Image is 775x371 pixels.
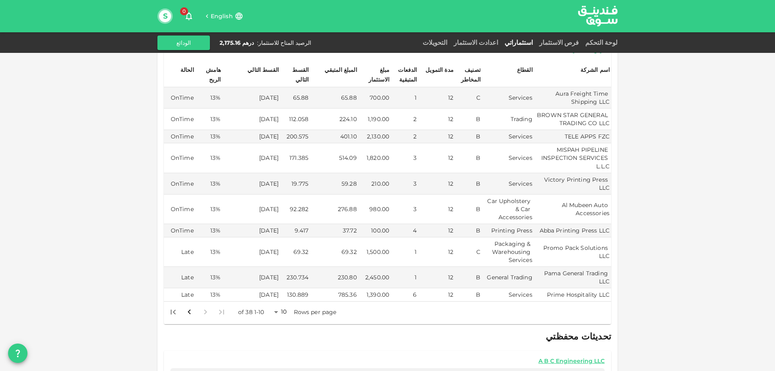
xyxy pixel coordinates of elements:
td: 12 [419,109,455,130]
td: MISPAH PIPELINE INSPECTION SERVICES L.L.C [534,143,611,173]
td: [DATE] [222,109,280,130]
td: [DATE] [222,267,280,288]
td: [DATE] [222,195,280,224]
div: القسط التالي [281,65,309,84]
td: BROWN STAR GENERAL TRADING CO LLC [534,109,611,130]
td: 785.36 [310,288,358,302]
a: استثماراتي [501,39,536,46]
td: Late [164,237,195,267]
td: B [455,288,482,302]
td: 13% [195,224,222,237]
td: 980.00 [358,195,391,224]
div: مدة التمويل [425,65,454,75]
td: Abba Printing Press LLC [534,224,611,237]
td: B [455,224,482,237]
td: OnTime [164,195,195,224]
td: Al Mubeen Auto Accessories [534,195,611,224]
td: 12 [419,288,455,302]
td: [DATE] [222,130,280,143]
td: 1,820.00 [358,143,391,173]
td: 13% [195,195,222,224]
div: القطاع [513,65,533,75]
td: 59.28 [310,173,358,195]
td: 92.282 [280,195,310,224]
span: 0 [180,7,188,15]
td: 3 [391,173,418,195]
a: التحويلات [419,39,450,46]
td: 13% [195,267,222,288]
td: Trading [482,109,534,130]
div: تصنيف المخاطر [456,65,481,84]
td: Printing Press [482,224,534,237]
td: Services [482,130,534,143]
td: General Trading [482,267,534,288]
td: 1 [391,237,418,267]
td: OnTime [164,87,195,109]
td: 12 [419,173,455,195]
td: [DATE] [222,87,280,109]
button: الودائع [157,36,210,50]
td: 171.385 [280,143,310,173]
td: 2 [391,109,418,130]
td: Pama General Trading LLC [534,267,611,288]
td: B [455,109,482,130]
td: 2,450.00 [358,267,391,288]
td: C [455,237,482,267]
td: 12 [419,87,455,109]
td: Car Upholstery & Car Accessories [482,195,534,224]
td: 112.058 [280,109,310,130]
a: لوحة التحكم [582,39,618,46]
button: Go to next page [181,304,197,320]
td: 3 [391,195,418,224]
div: الحالة [174,65,194,75]
td: OnTime [164,173,195,195]
td: 13% [195,237,222,267]
td: 230.80 [310,267,358,288]
td: 37.72 [310,224,358,237]
td: 9.417 [280,224,310,237]
td: [DATE] [222,288,280,302]
td: 6 [391,288,418,302]
td: 230.734 [280,267,310,288]
div: اسم الشركة [580,65,610,75]
td: B [455,143,482,173]
div: القسط التالي [247,65,279,75]
a: فرص الاستثمار [536,39,582,46]
button: question [8,344,27,363]
td: Victory Printing Press LLC [534,173,611,195]
td: B [455,267,482,288]
td: 1,190.00 [358,109,391,130]
td: 1,390.00 [358,288,391,302]
td: Prime Hospitality LLC [534,288,611,302]
td: OnTime [164,224,195,237]
td: B [455,130,482,143]
td: 69.32 [280,237,310,267]
td: [DATE] [222,173,280,195]
td: OnTime [164,143,195,173]
p: Rows per page [294,308,337,316]
td: 65.88 [310,87,358,109]
td: 13% [195,173,222,195]
td: 12 [419,237,455,267]
td: 276.88 [310,195,358,224]
button: Go to last page [165,304,181,320]
button: S [159,10,171,22]
td: Services [482,143,534,173]
td: 130.889 [280,288,310,302]
td: 224.10 [310,109,358,130]
td: Late [164,288,195,302]
td: 2,130.00 [358,130,391,143]
td: 12 [419,130,455,143]
td: OnTime [164,109,195,130]
td: 514.09 [310,143,358,173]
div: درهم 2,175.16 [220,39,254,47]
td: Services [482,288,534,302]
td: Aura Freight Time Shipping LLC [534,87,611,109]
td: C [455,87,482,109]
td: 13% [195,143,222,173]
